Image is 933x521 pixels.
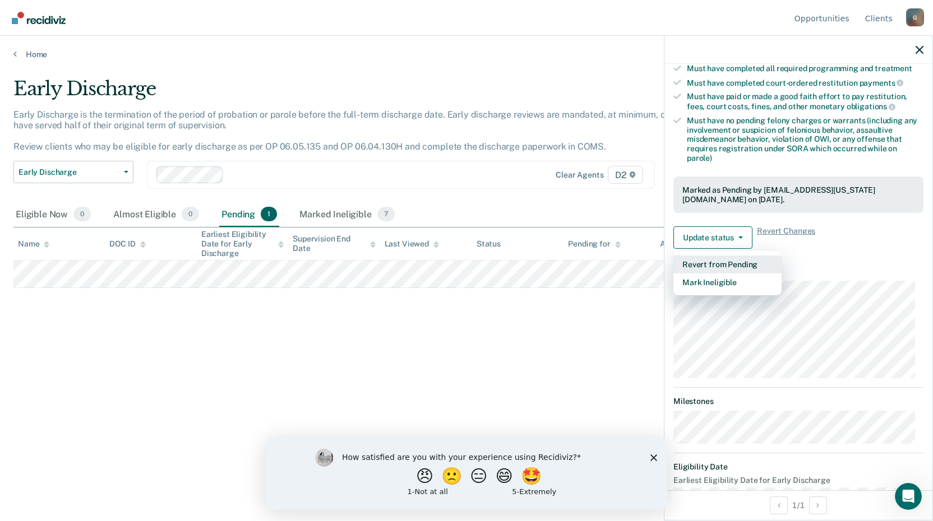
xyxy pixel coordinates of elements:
span: 7 [377,207,395,221]
span: 1 [261,207,277,221]
div: Assigned to [660,239,713,249]
dt: Milestones [673,397,923,406]
div: G [906,8,924,26]
button: Next Opportunity [809,496,827,514]
a: Home [13,49,920,59]
div: Must have completed all required programming and [687,64,923,73]
button: Update status [673,226,752,249]
span: 0 [182,207,199,221]
div: Must have no pending felony charges or warrants (including any involvement or suspicion of feloni... [687,116,923,163]
div: Eligible Now [13,202,93,227]
div: Dropdown Menu [673,251,782,296]
dt: Supervision [673,267,923,276]
dt: Eligibility Date [673,462,923,472]
button: Revert from Pending [673,255,782,273]
span: 0 [73,207,91,221]
span: payments [860,78,904,87]
div: Clear agents [556,170,603,180]
span: Early Discharge [19,168,119,177]
div: Almost Eligible [111,202,201,227]
p: Early Discharge is the termination of the period of probation or parole before the full-term disc... [13,109,710,152]
div: Last Viewed [385,239,439,249]
div: Marked as Pending by [EMAIL_ADDRESS][US_STATE][DOMAIN_NAME] on [DATE]. [682,185,914,204]
div: 1 / 1 [664,490,932,520]
button: Previous Opportunity [770,496,788,514]
div: Early Discharge [13,77,713,109]
div: Status [477,239,501,249]
iframe: Intercom live chat [895,483,922,510]
button: Profile dropdown button [906,8,924,26]
div: Supervision End Date [293,234,375,253]
iframe: Survey by Kim from Recidiviz [266,438,667,510]
span: parole) [687,153,712,162]
span: D2 [608,166,643,184]
button: Mark Ineligible [673,273,782,291]
span: obligations [847,102,895,111]
div: Pending [219,202,279,227]
dt: Earliest Eligibility Date for Early Discharge [673,476,923,485]
div: Must have completed court-ordered restitution [687,78,923,88]
div: Pending for [568,239,620,249]
span: Revert Changes [757,226,815,249]
div: Marked Ineligible [297,202,397,227]
div: Earliest Eligibility Date for Early Discharge [201,230,284,258]
img: Recidiviz [12,12,66,24]
div: DOC ID [109,239,145,249]
div: Name [18,239,49,249]
div: Must have paid or made a good faith effort to pay restitution, fees, court costs, fines, and othe... [687,92,923,111]
span: treatment [875,64,912,73]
